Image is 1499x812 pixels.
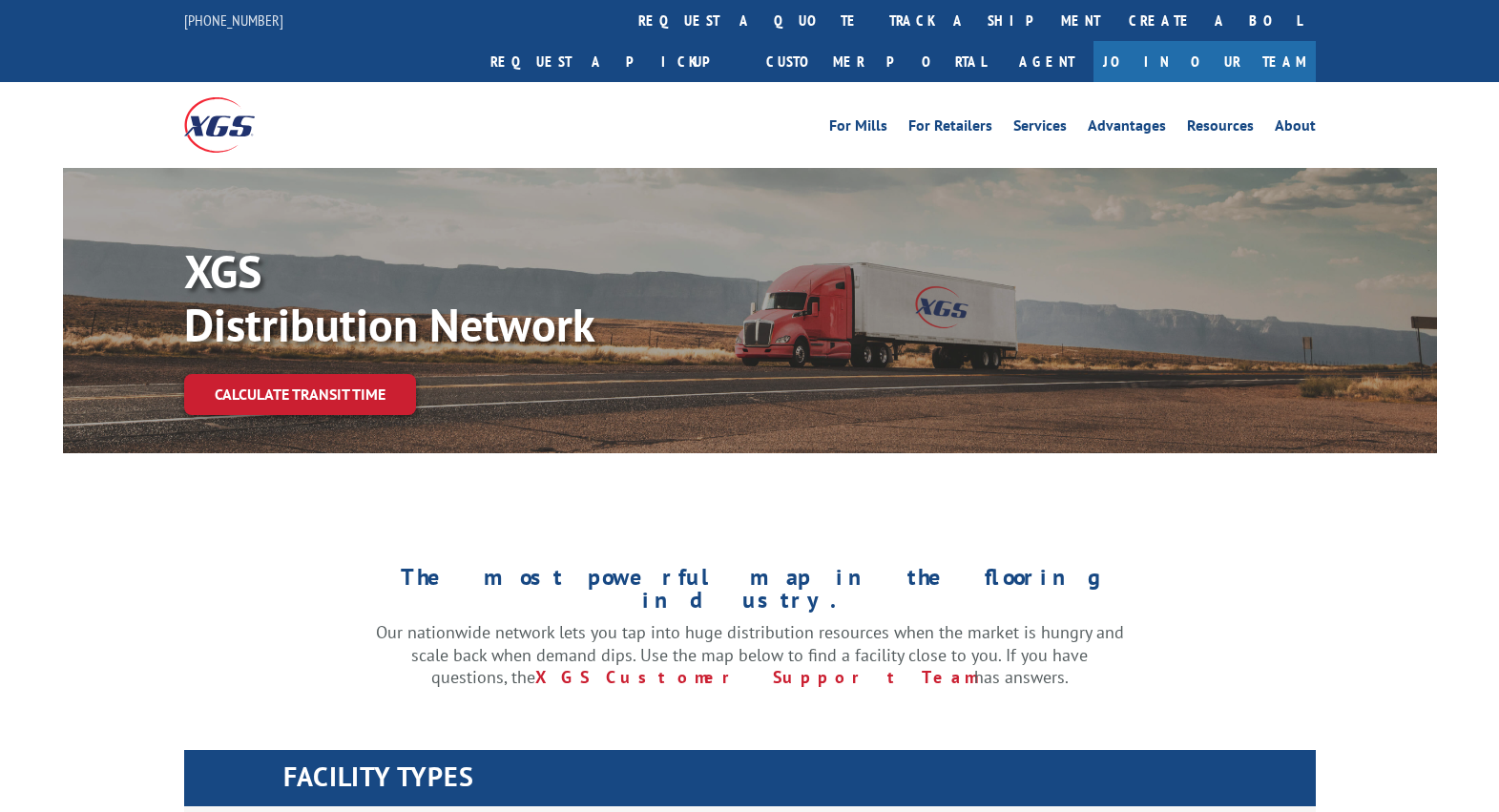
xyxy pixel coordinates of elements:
[1275,118,1316,139] a: About
[752,41,1000,82] a: Customer Portal
[829,118,887,139] a: For Mills
[184,374,416,415] a: Calculate transit time
[184,244,757,351] p: XGS Distribution Network
[376,621,1124,689] p: Our nationwide network lets you tap into huge distribution resources when the market is hungry an...
[184,10,283,30] a: [PHONE_NUMBER]
[1093,41,1316,82] a: Join Our Team
[1000,41,1093,82] a: Agent
[535,666,974,688] a: XGS Customer Support Team
[376,566,1124,621] h1: The most powerful map in the flooring industry.
[1013,118,1067,139] a: Services
[283,763,1316,800] h1: FACILITY TYPES
[476,41,752,82] a: Request a pickup
[1187,118,1254,139] a: Resources
[908,118,992,139] a: For Retailers
[1088,118,1166,139] a: Advantages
